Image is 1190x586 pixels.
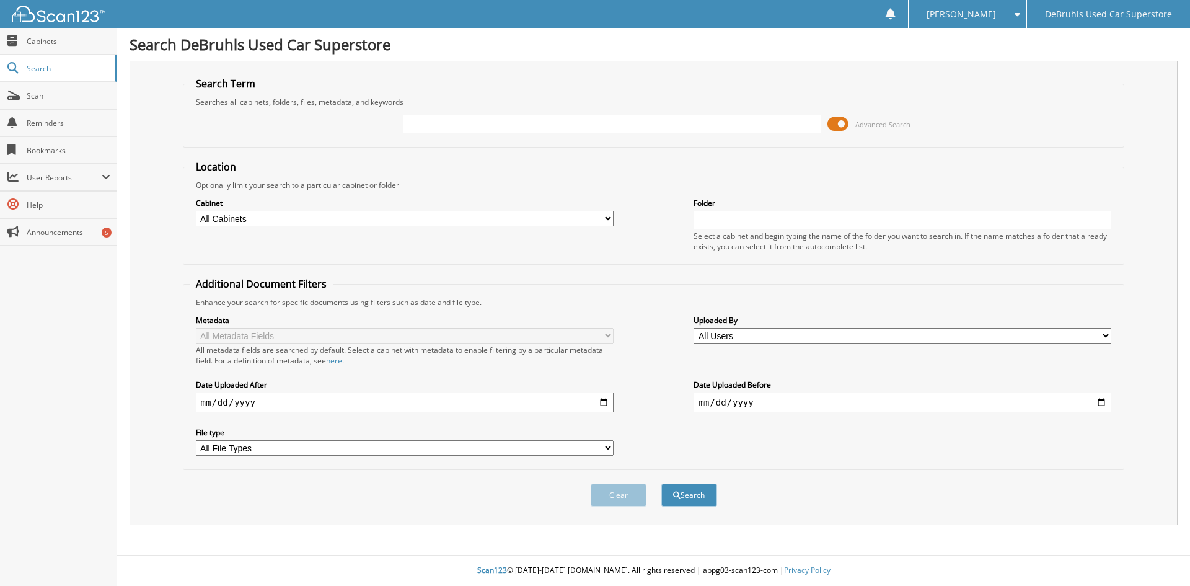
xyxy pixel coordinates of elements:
[196,315,614,326] label: Metadata
[27,36,110,47] span: Cabinets
[196,380,614,390] label: Date Uploaded After
[190,297,1118,308] div: Enhance your search for specific documents using filters such as date and file type.
[661,484,717,507] button: Search
[1045,11,1172,18] span: DeBruhls Used Car Superstore
[694,393,1111,412] input: end
[477,565,507,575] span: Scan123
[190,180,1118,190] div: Optionally limit your search to a particular cabinet or folder
[27,63,108,74] span: Search
[27,145,110,156] span: Bookmarks
[27,91,110,101] span: Scan
[694,380,1111,390] label: Date Uploaded Before
[27,200,110,210] span: Help
[190,77,262,91] legend: Search Term
[694,315,1111,326] label: Uploaded By
[12,6,105,22] img: scan123-logo-white.svg
[196,198,614,208] label: Cabinet
[855,120,910,129] span: Advanced Search
[102,228,112,238] div: 5
[196,345,614,366] div: All metadata fields are searched by default. Select a cabinet with metadata to enable filtering b...
[927,11,996,18] span: [PERSON_NAME]
[190,277,333,291] legend: Additional Document Filters
[784,565,831,575] a: Privacy Policy
[130,34,1178,55] h1: Search DeBruhls Used Car Superstore
[694,231,1111,252] div: Select a cabinet and begin typing the name of the folder you want to search in. If the name match...
[326,355,342,366] a: here
[27,227,110,238] span: Announcements
[190,97,1118,107] div: Searches all cabinets, folders, files, metadata, and keywords
[27,118,110,128] span: Reminders
[591,484,646,507] button: Clear
[27,172,102,183] span: User Reports
[117,556,1190,586] div: © [DATE]-[DATE] [DOMAIN_NAME]. All rights reserved | appg03-scan123-com |
[190,160,242,174] legend: Location
[196,393,614,412] input: start
[694,198,1111,208] label: Folder
[196,427,614,438] label: File type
